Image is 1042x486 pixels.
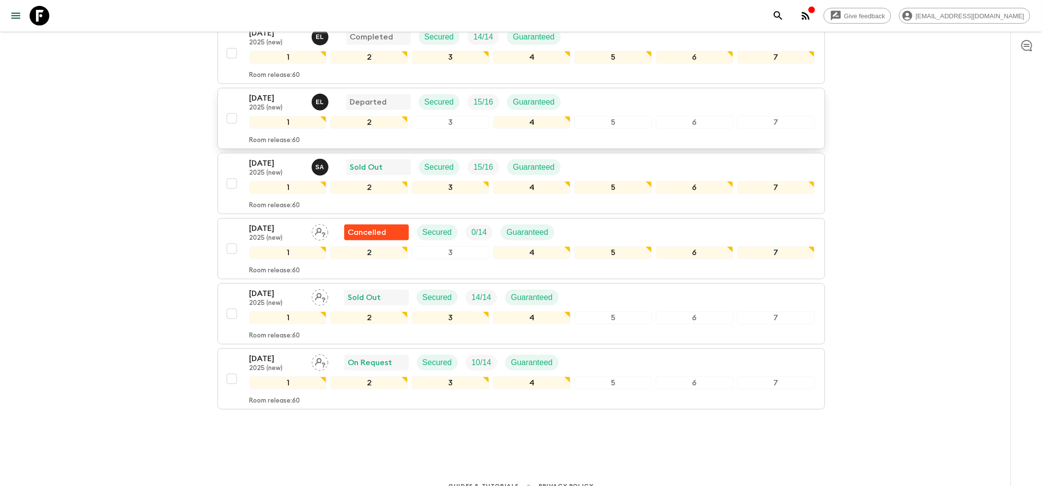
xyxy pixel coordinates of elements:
p: Cancelled [348,226,387,238]
div: 6 [656,116,733,129]
div: Trip Fill [466,290,497,305]
div: 2 [330,246,408,259]
p: [DATE] [250,27,304,39]
p: Guaranteed [513,31,555,43]
p: Secured [423,292,452,303]
div: 5 [575,246,652,259]
p: 2025 (new) [250,169,304,177]
div: Flash Pack cancellation [344,224,409,240]
div: 2 [330,181,408,194]
div: Trip Fill [467,29,499,45]
div: 4 [493,116,571,129]
div: Trip Fill [466,355,497,371]
div: Trip Fill [467,94,499,110]
p: [DATE] [250,288,304,299]
p: 0 / 14 [471,226,487,238]
p: 14 / 14 [473,31,493,43]
p: [DATE] [250,353,304,365]
div: Secured [417,355,458,371]
div: 3 [412,376,489,389]
p: 15 / 16 [473,96,493,108]
p: Room release: 60 [250,267,300,275]
p: 2025 (new) [250,365,304,373]
p: [DATE] [250,92,304,104]
div: 7 [737,246,815,259]
span: [EMAIL_ADDRESS][DOMAIN_NAME] [910,12,1030,20]
span: Assign pack leader [312,357,328,365]
p: Completed [350,31,394,43]
div: Secured [417,224,458,240]
div: 6 [656,246,733,259]
p: 14 / 14 [471,292,491,303]
div: 2 [330,51,408,64]
p: 10 / 14 [471,357,491,369]
div: 3 [412,311,489,324]
div: 7 [737,181,815,194]
div: 7 [737,376,815,389]
div: 6 [656,376,733,389]
div: [EMAIL_ADDRESS][DOMAIN_NAME] [899,8,1030,24]
div: 3 [412,181,489,194]
button: [DATE]2025 (new)Assign pack leaderFlash Pack cancellationSecuredTrip FillGuaranteed1234567Room re... [217,218,825,279]
p: Sold Out [350,161,383,173]
div: 2 [330,376,408,389]
p: 15 / 16 [473,161,493,173]
button: [DATE]2025 (new)Assign pack leaderOn RequestSecuredTrip FillGuaranteed1234567Room release:60 [217,348,825,410]
p: Guaranteed [513,161,555,173]
button: [DATE]2025 (new)Eleonora LongobardiCompletedSecuredTrip FillGuaranteed1234567Room release:60 [217,23,825,84]
div: 3 [412,51,489,64]
div: 1 [250,181,327,194]
p: Guaranteed [511,357,553,369]
div: 5 [575,376,652,389]
span: Eleonora Longobardi [312,97,330,105]
div: 4 [493,246,571,259]
div: 3 [412,246,489,259]
div: 7 [737,311,815,324]
p: Guaranteed [511,292,553,303]
div: 4 [493,311,571,324]
p: On Request [348,357,393,369]
p: Secured [423,357,452,369]
div: Secured [419,159,460,175]
div: 2 [330,311,408,324]
button: SA [312,159,330,176]
span: Give feedback [839,12,891,20]
div: 5 [575,51,652,64]
p: Secured [423,226,452,238]
button: search adventures [768,6,788,26]
p: [DATE] [250,157,304,169]
div: Trip Fill [467,159,499,175]
div: 1 [250,311,327,324]
div: Trip Fill [466,224,493,240]
div: 6 [656,51,733,64]
p: 2025 (new) [250,39,304,47]
p: 2025 (new) [250,104,304,112]
p: Secured [425,161,454,173]
p: Room release: 60 [250,202,300,210]
p: 2025 (new) [250,299,304,307]
p: S A [316,163,324,171]
div: 4 [493,51,571,64]
div: 7 [737,116,815,129]
button: [DATE]2025 (new)Simona AlbaneseSold OutSecuredTrip FillGuaranteed1234567Room release:60 [217,153,825,214]
span: Simona Albanese [312,162,330,170]
div: Secured [419,29,460,45]
p: [DATE] [250,223,304,234]
div: 4 [493,376,571,389]
p: Room release: 60 [250,332,300,340]
button: [DATE]2025 (new)Eleonora LongobardiDepartedSecuredTrip FillGuaranteed1234567Room release:60 [217,88,825,149]
button: menu [6,6,26,26]
div: Secured [419,94,460,110]
p: Guaranteed [506,226,548,238]
div: 5 [575,116,652,129]
div: 1 [250,376,327,389]
p: Secured [425,96,454,108]
p: Departed [350,96,387,108]
div: 1 [250,246,327,259]
div: 6 [656,311,733,324]
div: 6 [656,181,733,194]
div: 7 [737,51,815,64]
span: Assign pack leader [312,227,328,235]
a: Give feedback [824,8,891,24]
p: 2025 (new) [250,234,304,242]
